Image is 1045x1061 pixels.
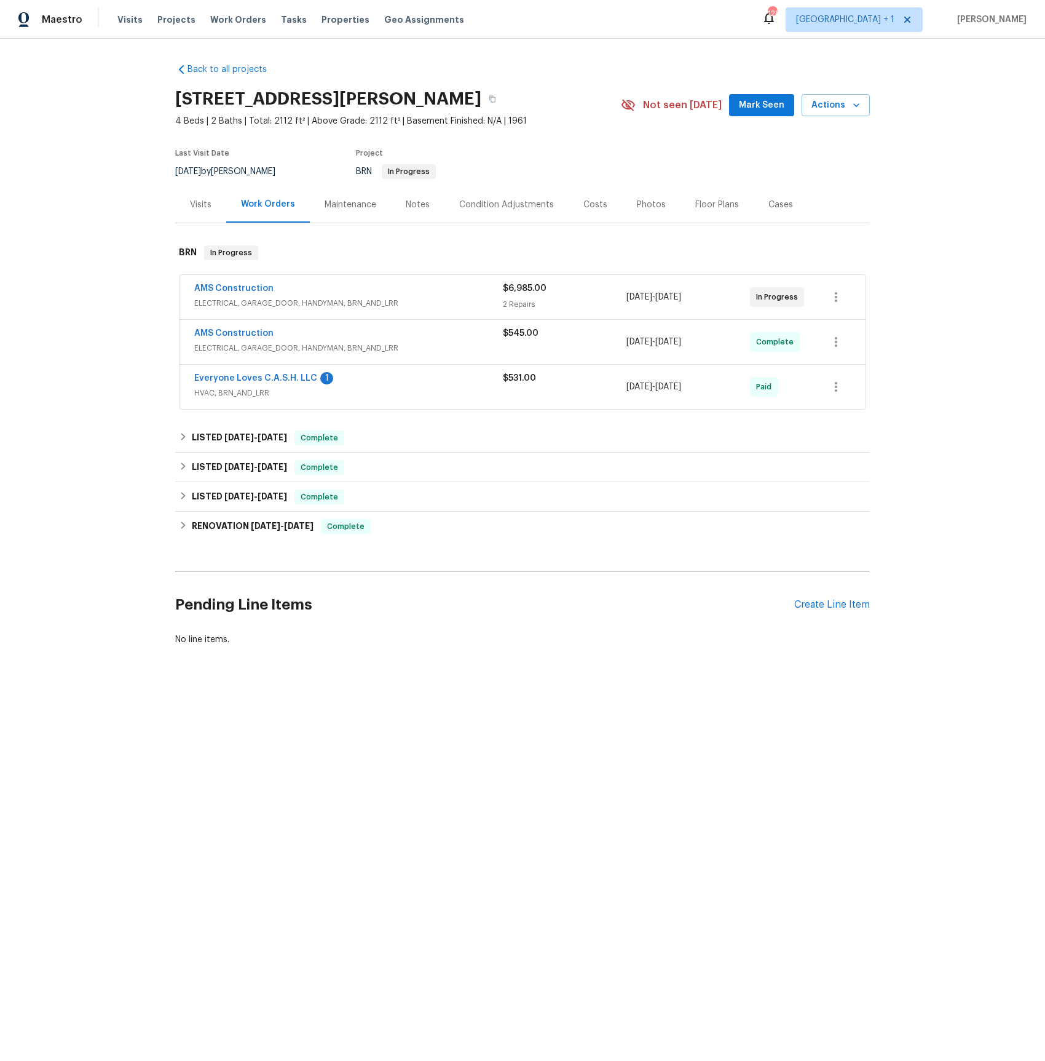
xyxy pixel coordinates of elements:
[194,342,503,354] span: ELECTRICAL, GARAGE_DOOR, HANDYMAN, BRN_AND_LRR
[802,94,870,117] button: Actions
[194,374,317,383] a: Everyone Loves C.A.S.H. LLC
[224,492,254,501] span: [DATE]
[175,512,870,541] div: RENOVATION [DATE]-[DATE]Complete
[192,431,287,445] h6: LISTED
[281,15,307,24] span: Tasks
[320,372,333,384] div: 1
[383,168,435,175] span: In Progress
[42,14,82,26] span: Maestro
[768,199,793,211] div: Cases
[175,115,621,127] span: 4 Beds | 2 Baths | Total: 2112 ft² | Above Grade: 2112 ft² | Basement Finished: N/A | 1961
[194,297,503,309] span: ELECTRICAL, GARAGE_DOOR, HANDYMAN, BRN_AND_LRR
[626,338,652,346] span: [DATE]
[503,329,538,338] span: $545.00
[756,291,803,303] span: In Progress
[175,233,870,272] div: BRN In Progress
[175,423,870,453] div: LISTED [DATE]-[DATE]Complete
[655,383,681,391] span: [DATE]
[175,63,293,76] a: Back to all projects
[626,293,652,301] span: [DATE]
[626,381,681,393] span: -
[794,599,870,611] div: Create Line Item
[194,284,274,293] a: AMS Construction
[194,329,274,338] a: AMS Construction
[192,519,313,534] h6: RENOVATION
[626,383,652,391] span: [DATE]
[224,463,287,471] span: -
[157,14,195,26] span: Projects
[224,433,287,442] span: -
[325,199,376,211] div: Maintenance
[258,433,287,442] span: [DATE]
[251,522,280,530] span: [DATE]
[258,463,287,471] span: [DATE]
[768,7,776,20] div: 128
[258,492,287,501] span: [DATE]
[194,387,503,399] span: HVAC, BRN_AND_LRR
[356,167,436,176] span: BRN
[503,374,536,383] span: $531.00
[626,336,681,348] span: -
[241,198,295,210] div: Work Orders
[251,522,313,530] span: -
[356,149,383,157] span: Project
[637,199,666,211] div: Photos
[481,88,503,110] button: Copy Address
[655,338,681,346] span: [DATE]
[175,634,870,646] div: No line items.
[503,298,626,311] div: 2 Repairs
[384,14,464,26] span: Geo Assignments
[175,576,794,634] h2: Pending Line Items
[322,520,369,533] span: Complete
[284,522,313,530] span: [DATE]
[224,433,254,442] span: [DATE]
[729,94,794,117] button: Mark Seen
[175,453,870,482] div: LISTED [DATE]-[DATE]Complete
[321,14,369,26] span: Properties
[210,14,266,26] span: Work Orders
[503,284,546,293] span: $6,985.00
[296,432,343,444] span: Complete
[695,199,739,211] div: Floor Plans
[224,463,254,471] span: [DATE]
[205,247,257,259] span: In Progress
[626,291,681,303] span: -
[175,149,229,157] span: Last Visit Date
[192,490,287,504] h6: LISTED
[756,381,776,393] span: Paid
[811,98,860,113] span: Actions
[296,491,343,503] span: Complete
[459,199,554,211] div: Condition Adjustments
[224,492,287,501] span: -
[175,167,201,176] span: [DATE]
[192,460,287,475] h6: LISTED
[175,482,870,512] div: LISTED [DATE]-[DATE]Complete
[296,461,343,474] span: Complete
[117,14,143,26] span: Visits
[739,98,784,113] span: Mark Seen
[583,199,607,211] div: Costs
[952,14,1027,26] span: [PERSON_NAME]
[190,199,211,211] div: Visits
[796,14,894,26] span: [GEOGRAPHIC_DATA] + 1
[756,336,799,348] span: Complete
[406,199,430,211] div: Notes
[643,99,722,111] span: Not seen [DATE]
[179,245,197,260] h6: BRN
[175,93,481,105] h2: [STREET_ADDRESS][PERSON_NAME]
[175,164,290,179] div: by [PERSON_NAME]
[655,293,681,301] span: [DATE]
